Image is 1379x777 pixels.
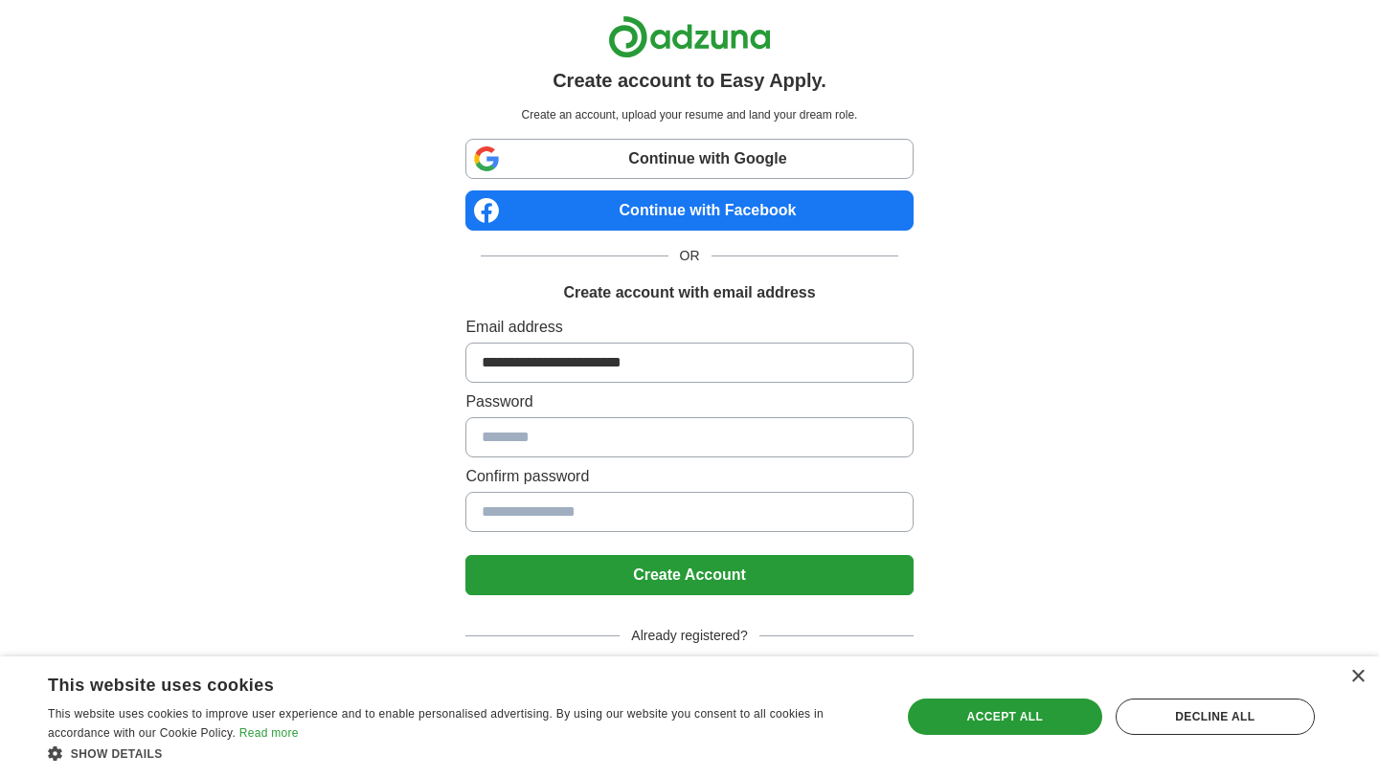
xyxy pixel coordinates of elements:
[239,726,299,740] a: Read more, opens a new window
[620,626,758,646] span: Already registered?
[48,668,828,697] div: This website uses cookies
[469,106,909,123] p: Create an account, upload your resume and land your dream role.
[465,139,913,179] a: Continue with Google
[908,699,1102,735] div: Accept all
[71,747,163,761] span: Show details
[465,316,913,339] label: Email address
[465,555,913,595] button: Create Account
[668,246,712,266] span: OR
[608,15,771,58] img: Adzuna logo
[465,190,913,231] a: Continue with Facebook
[48,707,824,740] span: This website uses cookies to improve user experience and to enable personalised advertising. By u...
[553,66,826,95] h1: Create account to Easy Apply.
[465,390,913,413] label: Password
[1116,699,1315,735] div: Decline all
[465,465,913,488] label: Confirm password
[563,281,815,304] h1: Create account with email address
[1350,670,1365,684] div: Close
[48,744,876,763] div: Show details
